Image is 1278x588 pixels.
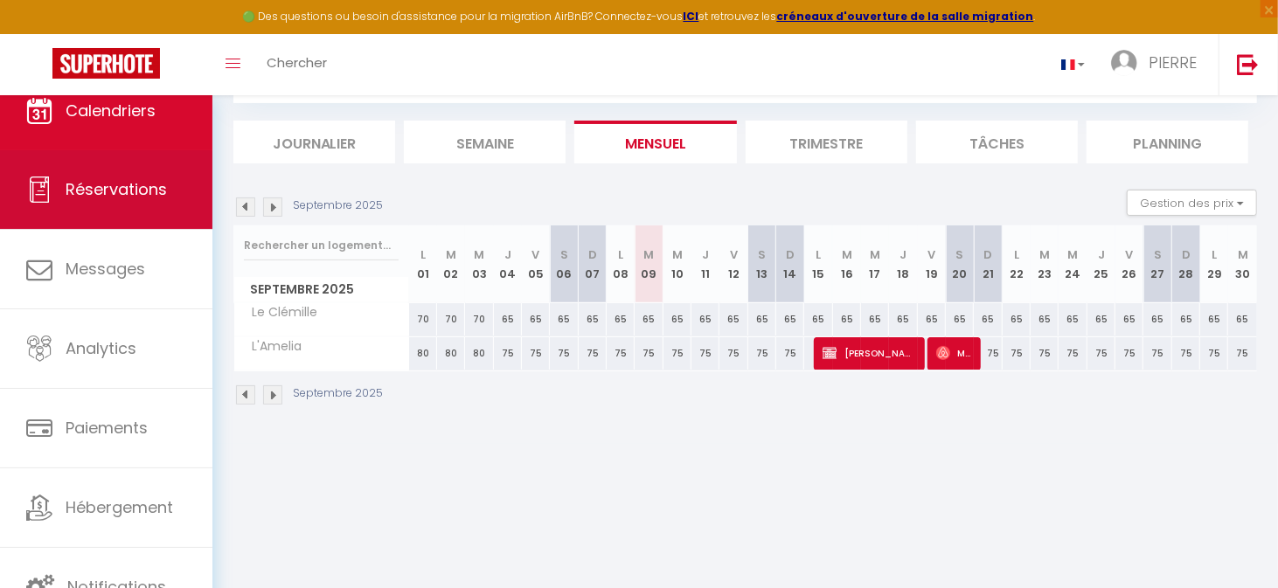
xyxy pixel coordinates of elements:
button: Gestion des prix [1127,190,1257,216]
div: 65 [1228,303,1257,336]
th: 09 [635,225,663,303]
div: 65 [691,303,719,336]
div: 75 [522,337,550,370]
abbr: L [618,246,623,263]
div: 75 [719,337,747,370]
div: 75 [1200,337,1228,370]
th: 16 [833,225,861,303]
span: Mingxing Ma [936,336,974,370]
th: 20 [946,225,974,303]
a: ICI [684,9,699,24]
div: 75 [635,337,663,370]
span: Hébergement [66,496,173,518]
span: Paiements [66,417,148,439]
div: 75 [1003,337,1031,370]
span: Analytics [66,337,136,359]
div: 75 [691,337,719,370]
th: 11 [691,225,719,303]
div: 65 [861,303,889,336]
abbr: M [474,246,484,263]
li: Tâches [916,121,1078,163]
th: 27 [1143,225,1171,303]
abbr: V [730,246,738,263]
div: 65 [1059,303,1087,336]
a: Chercher [254,34,340,95]
input: Rechercher un logement... [244,230,399,261]
abbr: L [1212,246,1217,263]
div: 65 [1143,303,1171,336]
abbr: J [900,246,907,263]
th: 26 [1115,225,1143,303]
th: 29 [1200,225,1228,303]
div: 80 [437,337,465,370]
div: 65 [1200,303,1228,336]
div: 75 [550,337,578,370]
div: 75 [1143,337,1171,370]
span: L'Amelia [237,337,307,356]
div: 75 [494,337,522,370]
th: 30 [1228,225,1257,303]
th: 14 [776,225,804,303]
th: 01 [409,225,437,303]
th: 22 [1003,225,1031,303]
div: 75 [1172,337,1200,370]
div: 65 [1031,303,1059,336]
abbr: D [984,246,993,263]
img: logout [1237,53,1259,75]
li: Semaine [404,121,566,163]
span: Septembre 2025 [234,277,408,302]
div: 65 [918,303,946,336]
abbr: L [1014,246,1019,263]
div: 75 [579,337,607,370]
th: 10 [663,225,691,303]
div: 65 [579,303,607,336]
div: 70 [409,303,437,336]
span: Le Clémille [237,303,323,322]
li: Planning [1087,121,1248,163]
div: 65 [635,303,663,336]
a: créneaux d'ouverture de la salle migration [777,9,1034,24]
div: 65 [748,303,776,336]
th: 13 [748,225,776,303]
div: 65 [946,303,974,336]
p: Septembre 2025 [293,385,383,402]
img: Super Booking [52,48,160,79]
abbr: V [532,246,540,263]
abbr: J [1098,246,1105,263]
img: ... [1111,50,1137,76]
abbr: L [420,246,426,263]
span: Messages [66,258,145,280]
li: Journalier [233,121,395,163]
th: 04 [494,225,522,303]
th: 07 [579,225,607,303]
th: 12 [719,225,747,303]
abbr: M [1039,246,1050,263]
abbr: S [758,246,766,263]
div: 75 [776,337,804,370]
li: Trimestre [746,121,907,163]
abbr: M [842,246,852,263]
abbr: M [870,246,880,263]
abbr: S [1154,246,1162,263]
abbr: M [1068,246,1079,263]
button: Ouvrir le widget de chat LiveChat [14,7,66,59]
div: 75 [1031,337,1059,370]
a: ... PIERRE [1098,34,1219,95]
th: 28 [1172,225,1200,303]
div: 65 [1172,303,1200,336]
abbr: V [1126,246,1134,263]
abbr: J [504,246,511,263]
th: 17 [861,225,889,303]
th: 21 [974,225,1002,303]
abbr: S [956,246,964,263]
div: 75 [748,337,776,370]
th: 18 [889,225,917,303]
div: 65 [522,303,550,336]
th: 19 [918,225,946,303]
div: 65 [889,303,917,336]
li: Mensuel [574,121,736,163]
div: 70 [437,303,465,336]
th: 25 [1087,225,1115,303]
